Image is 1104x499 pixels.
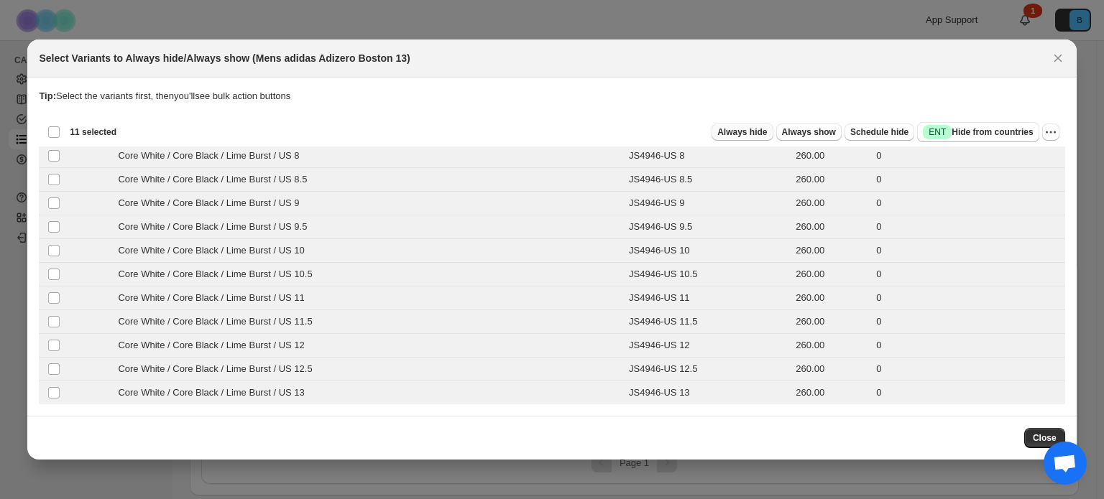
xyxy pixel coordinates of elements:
span: Always hide [717,126,767,138]
td: 0 [872,334,1064,358]
td: JS4946-US 8 [625,144,791,168]
strong: Tip: [39,90,56,101]
td: 260.00 [791,239,872,263]
span: Core White / Core Black / Lime Burst / US 12 [118,338,312,353]
button: Close [1048,48,1068,68]
span: Core White / Core Black / Lime Burst / US 12.5 [118,362,320,376]
td: JS4946-US 12 [625,334,791,358]
td: 0 [872,286,1064,310]
td: 260.00 [791,168,872,192]
td: 0 [872,239,1064,263]
td: JS4946-US 13 [625,381,791,405]
span: ENT [929,126,946,138]
span: Core White / Core Black / Lime Burst / US 11.5 [118,314,320,329]
button: Close [1024,428,1065,448]
span: Hide from countries [923,125,1033,139]
td: 260.00 [791,144,872,168]
td: JS4946-US 9 [625,192,791,215]
span: Core White / Core Black / Lime Burst / US 8.5 [118,172,315,187]
td: JS4946-US 12.5 [625,358,791,381]
td: JS4946-US 10.5 [625,263,791,286]
td: 260.00 [791,263,872,286]
div: Open chat [1044,442,1087,485]
td: 260.00 [791,215,872,239]
td: 0 [872,144,1064,168]
span: 11 selected [70,126,116,138]
span: Close [1033,432,1057,444]
span: Core White / Core Black / Lime Burst / US 10 [118,243,312,258]
td: 0 [872,263,1064,286]
span: Schedule hide [850,126,908,138]
td: JS4946-US 10 [625,239,791,263]
span: Core White / Core Black / Lime Burst / US 9 [118,196,307,210]
button: Always hide [712,123,773,141]
td: JS4946-US 8.5 [625,168,791,192]
h2: Select Variants to Always hide/Always show (Mens adidas Adizero Boston 13) [39,51,410,65]
td: 260.00 [791,381,872,405]
button: Schedule hide [845,123,914,141]
span: Core White / Core Black / Lime Burst / US 9.5 [118,220,315,234]
td: 0 [872,192,1064,215]
td: 260.00 [791,286,872,310]
span: Always show [782,126,836,138]
td: 260.00 [791,334,872,358]
td: 0 [872,381,1064,405]
td: JS4946-US 9.5 [625,215,791,239]
td: 0 [872,215,1064,239]
button: Always show [776,123,842,141]
td: JS4946-US 11 [625,286,791,310]
td: JS4946-US 11.5 [625,310,791,334]
td: 260.00 [791,358,872,381]
td: 0 [872,358,1064,381]
td: 260.00 [791,192,872,215]
td: 0 [872,168,1064,192]
td: 260.00 [791,310,872,334]
span: Core White / Core Black / Lime Burst / US 10.5 [118,267,320,281]
button: More actions [1042,123,1059,141]
button: SuccessENTHide from countries [917,122,1039,142]
td: 0 [872,310,1064,334]
span: Core White / Core Black / Lime Burst / US 8 [118,149,307,163]
span: Core White / Core Black / Lime Burst / US 11 [118,291,312,305]
span: Core White / Core Black / Lime Burst / US 13 [118,386,312,400]
p: Select the variants first, then you'll see bulk action buttons [39,89,1064,103]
